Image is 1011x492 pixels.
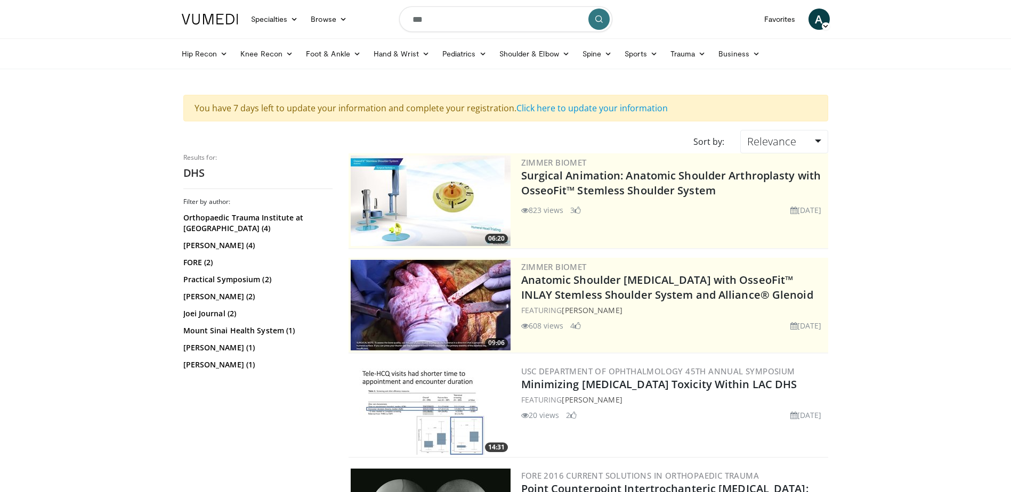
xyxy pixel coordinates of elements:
[576,43,618,64] a: Spine
[182,14,238,24] img: VuMedi Logo
[521,409,560,421] li: 20 views
[175,43,234,64] a: Hip Recon
[183,95,828,121] div: You have 7 days left to update your information and complete your registration.
[790,409,822,421] li: [DATE]
[516,102,668,114] a: Click here to update your information
[521,377,797,391] a: Minimizing [MEDICAL_DATA] Toxicity Within LAC DHS
[367,43,436,64] a: Hand & Wrist
[183,325,330,336] a: Mount Sinai Health System (1)
[183,308,330,319] a: Joei Journal (2)
[521,204,564,216] li: 823 views
[485,234,508,243] span: 06:20
[234,43,300,64] a: Knee Recon
[245,9,305,30] a: Specialties
[758,9,802,30] a: Favorites
[485,442,508,452] span: 14:31
[712,43,766,64] a: Business
[790,320,822,331] li: [DATE]
[183,166,333,180] h2: DHS
[521,273,813,302] a: Anatomic Shoulder [MEDICAL_DATA] with OsseoFit™ INLAY Stemless Shoulder System and Alliance® Glenoid
[183,153,333,162] p: Results for:
[300,43,367,64] a: Foot & Ankle
[570,320,581,331] li: 4
[436,43,493,64] a: Pediatrics
[521,305,826,316] div: FEATURING
[521,470,759,481] a: FORE 2016 Current Solutions in Orthopaedic Trauma
[808,9,830,30] a: A
[183,291,330,302] a: [PERSON_NAME] (2)
[566,409,577,421] li: 2
[562,395,622,405] a: [PERSON_NAME]
[521,168,821,198] a: Surgical Animation: Anatomic Shoulder Arthroplasty with OsseoFit™ Stemless Shoulder System
[351,155,511,246] a: 06:20
[790,204,822,216] li: [DATE]
[685,130,732,153] div: Sort by:
[562,305,622,315] a: [PERSON_NAME]
[521,157,587,168] a: Zimmer Biomet
[183,257,330,268] a: FORE (2)
[485,338,508,348] span: 09:06
[747,134,796,149] span: Relevance
[618,43,664,64] a: Sports
[521,366,795,376] a: USC Department of Ophthalmology 45th Annual Symposium
[351,260,511,350] img: 59d0d6d9-feca-4357-b9cd-4bad2cd35cb6.300x170_q85_crop-smart_upscale.jpg
[664,43,713,64] a: Trauma
[521,261,587,272] a: Zimmer Biomet
[351,260,511,350] a: 09:06
[183,342,330,353] a: [PERSON_NAME] (1)
[521,320,564,331] li: 608 views
[183,240,330,251] a: [PERSON_NAME] (4)
[183,359,330,370] a: [PERSON_NAME] (1)
[351,364,511,455] img: 5c8028e4-0747-4a63-9c83-6cd75147bc4f.300x170_q85_crop-smart_upscale.jpg
[521,394,826,405] div: FEATURING
[493,43,576,64] a: Shoulder & Elbow
[570,204,581,216] li: 3
[351,364,511,455] a: 14:31
[183,198,333,206] h3: Filter by author:
[183,274,330,285] a: Practical Symposium (2)
[304,9,353,30] a: Browse
[740,130,828,153] a: Relevance
[183,212,330,234] a: Orthopaedic Trauma Institute at [GEOGRAPHIC_DATA] (4)
[351,155,511,246] img: 84e7f812-2061-4fff-86f6-cdff29f66ef4.300x170_q85_crop-smart_upscale.jpg
[399,6,612,32] input: Search topics, interventions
